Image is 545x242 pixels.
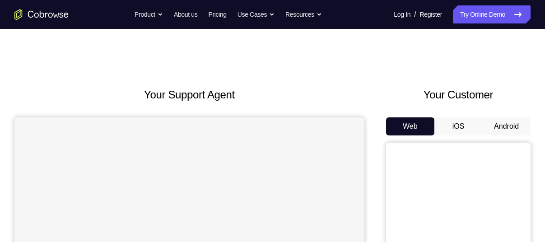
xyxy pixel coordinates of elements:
[135,5,163,23] button: Product
[434,117,483,135] button: iOS
[386,117,434,135] button: Web
[208,5,226,23] a: Pricing
[420,5,442,23] a: Register
[386,87,531,103] h2: Your Customer
[238,5,275,23] button: Use Cases
[14,87,364,103] h2: Your Support Agent
[394,5,410,23] a: Log In
[285,5,322,23] button: Resources
[174,5,197,23] a: About us
[453,5,531,23] a: Try Online Demo
[482,117,531,135] button: Android
[14,9,69,20] a: Go to the home page
[414,9,416,20] span: /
